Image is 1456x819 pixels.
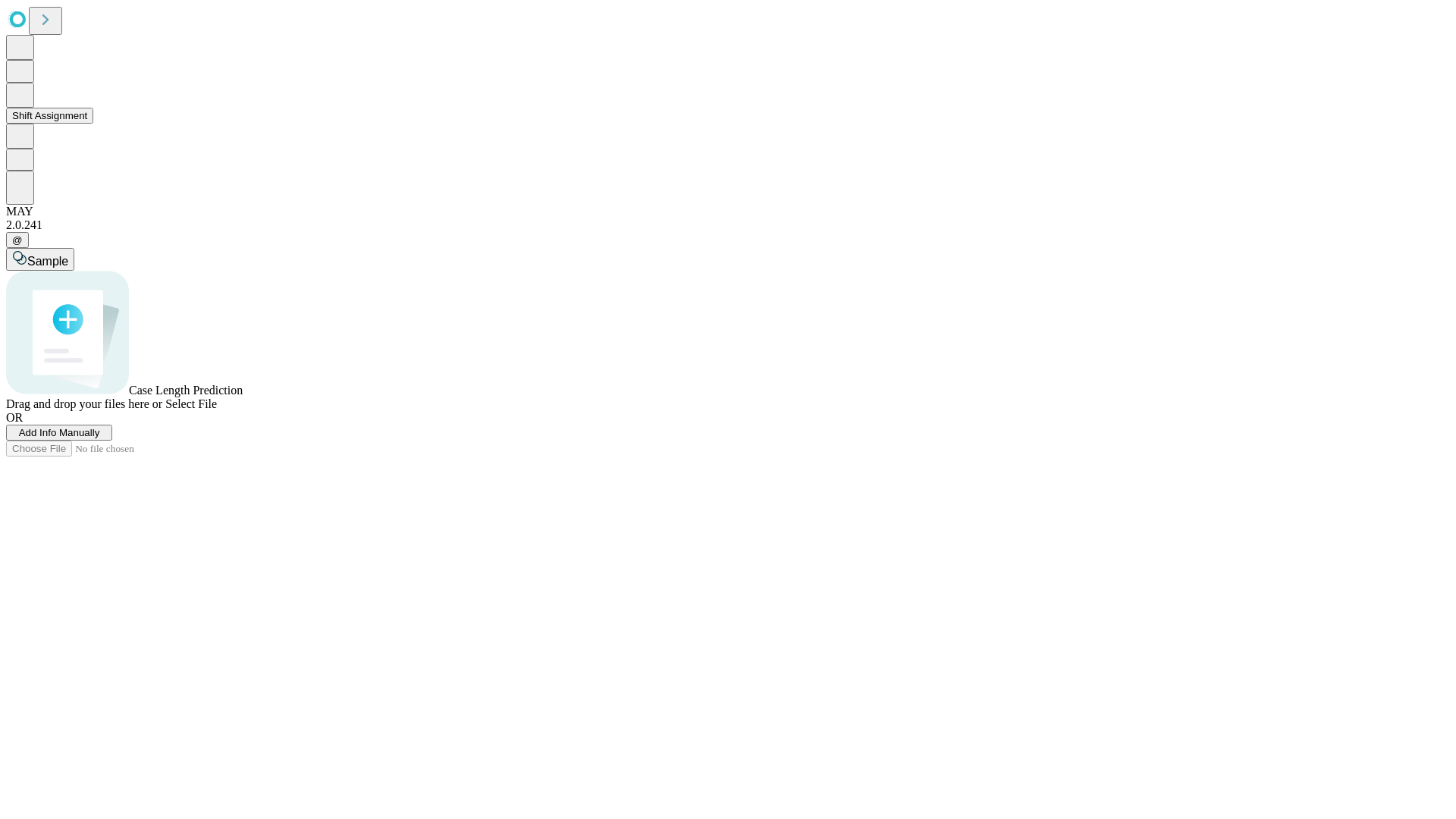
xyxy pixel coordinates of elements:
[6,108,93,124] button: Shift Assignment
[6,248,74,271] button: Sample
[6,397,162,410] span: Drag and drop your files here or
[6,205,1450,218] div: MAY
[19,427,100,438] span: Add Info Manually
[129,384,243,397] span: Case Length Prediction
[6,232,29,248] button: @
[27,255,68,268] span: Sample
[12,234,23,246] span: @
[165,397,217,410] span: Select File
[6,411,23,424] span: OR
[6,425,112,441] button: Add Info Manually
[6,218,1450,232] div: 2.0.241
